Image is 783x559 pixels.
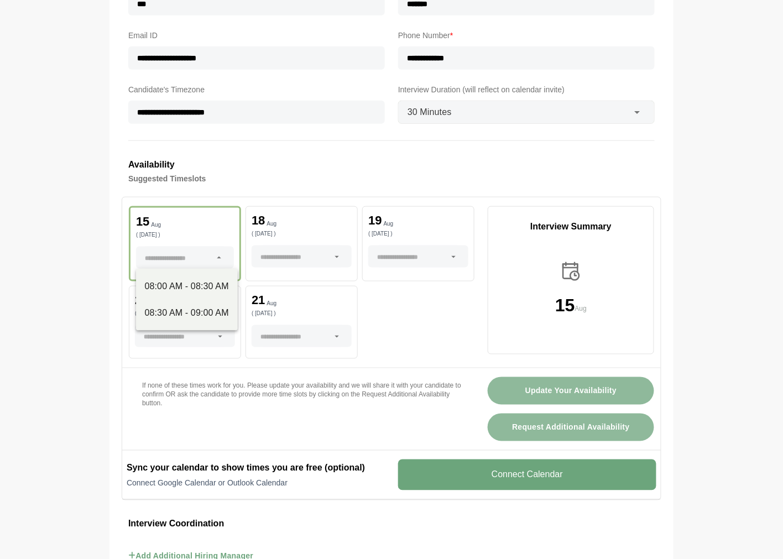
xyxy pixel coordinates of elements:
button: Request Additional Availability [488,414,654,441]
label: Email ID [128,29,385,42]
label: Interview Duration (will reflect on calendar invite) [398,83,655,96]
p: ( [DATE] ) [252,231,352,237]
p: Aug [267,221,277,227]
p: 20 [135,294,148,306]
p: Aug [151,222,161,228]
p: ( [DATE] ) [136,232,234,238]
div: 08:30 AM - 09:00 AM [145,306,229,320]
p: Connect Google Calendar or Outlook Calendar [127,478,385,489]
p: 21 [252,294,265,306]
p: 18 [252,215,265,227]
p: 19 [368,215,382,227]
h3: Interview Coordination [128,517,655,531]
button: Update Your Availability [488,377,654,405]
p: Interview Summary [488,220,654,233]
p: ( [DATE] ) [135,311,235,316]
v-button: Connect Calendar [398,459,656,490]
p: Aug [267,301,277,306]
p: 15 [136,216,149,228]
h2: Sync your calendar to show times you are free (optional) [127,462,385,475]
p: ( [DATE] ) [252,311,352,316]
label: Candidate's Timezone [128,83,385,96]
label: Phone Number [398,29,655,42]
p: ( [DATE] ) [368,231,468,237]
img: calender [560,260,583,283]
h3: Availability [128,158,655,172]
p: Aug [384,221,394,227]
span: 30 Minutes [408,105,452,119]
div: 08:00 AM - 08:30 AM [145,280,229,293]
p: Aug [575,303,587,314]
p: If none of these times work for you. Please update your availability and we will share it with yo... [142,382,461,408]
h4: Suggested Timeslots [128,172,655,185]
p: 15 [555,296,575,314]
